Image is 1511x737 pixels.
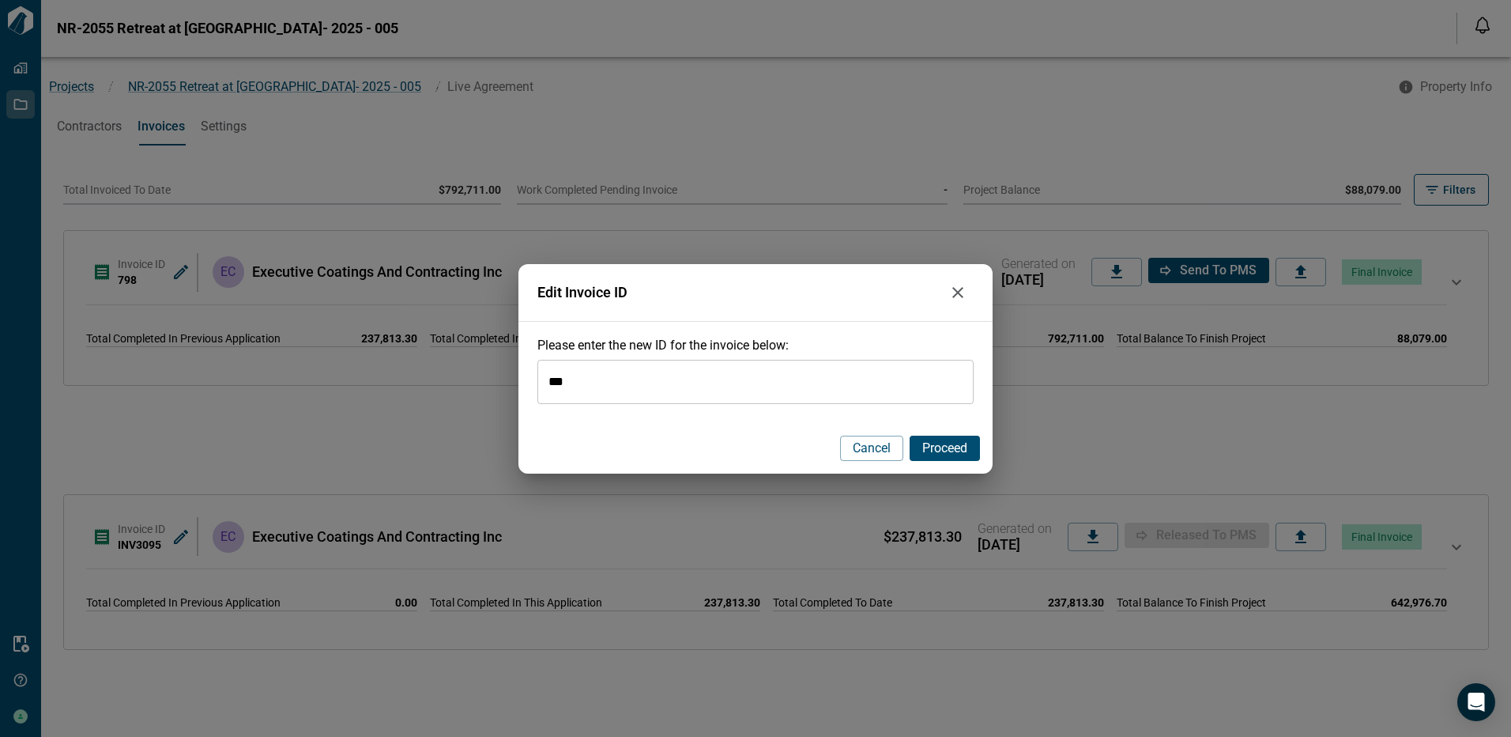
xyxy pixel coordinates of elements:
div: Open Intercom Messenger [1457,683,1495,721]
span: Please enter the new ID for the invoice below: [537,338,789,353]
span: Edit Invoice ID [537,285,942,300]
span: Proceed [922,440,967,456]
span: Cancel [853,440,891,456]
button: Cancel [840,436,903,461]
button: Proceed [910,436,980,461]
